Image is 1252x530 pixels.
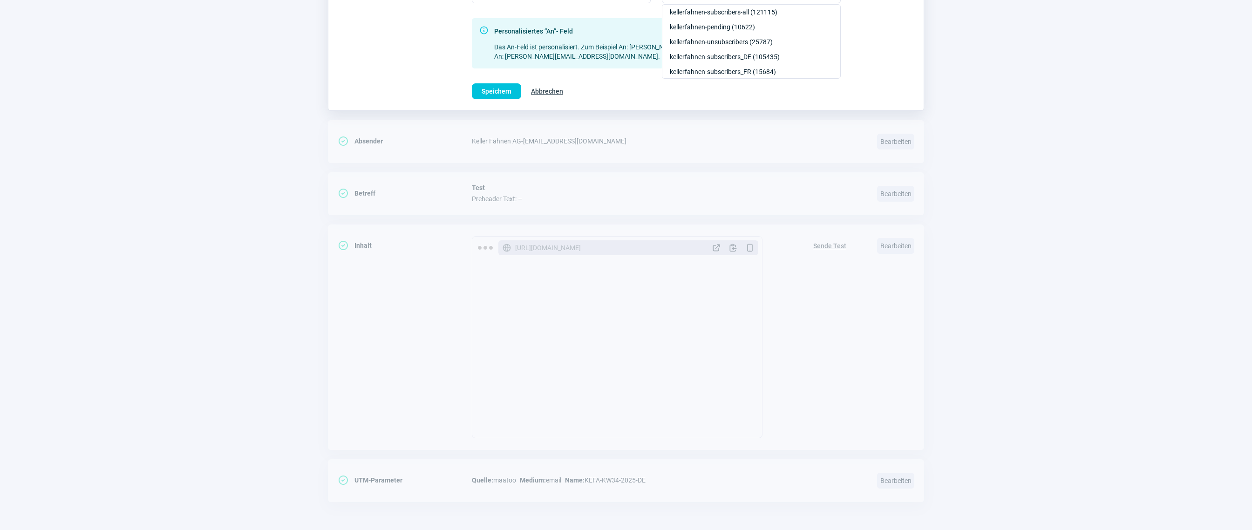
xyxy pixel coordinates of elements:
[662,64,840,79] div: kellerfahnen-subscribers_FR (15684)
[494,42,703,61] div: Das An-Feld ist personalisiert. Zum Beispiel An: [PERSON_NAME] anstatt An: [PERSON_NAME][EMAIL_AD...
[338,132,472,150] div: Absender
[662,49,840,64] div: kellerfahnen-subscribers_DE (105435)
[531,84,563,99] span: Abbrechen
[520,476,546,484] span: Medium:
[515,243,581,252] span: [URL][DOMAIN_NAME]
[472,195,866,203] span: Preheader Text: –
[521,83,573,99] button: Abbrechen
[338,184,472,203] div: Betreff
[662,34,840,49] div: kellerfahnen-unsubscribers (25787)
[472,475,516,486] span: maatoo
[877,238,914,254] span: Bearbeiten
[877,134,914,149] span: Bearbeiten
[565,475,646,486] span: KEFA-KW34-2025-DE
[520,475,561,486] span: email
[338,471,472,489] div: UTM-Parameter
[813,238,846,253] span: Sende Test
[338,236,472,255] div: Inhalt
[877,473,914,489] span: Bearbeiten
[662,20,840,34] div: kellerfahnen-pending (10622)
[472,476,493,484] span: Quelle:
[565,476,585,484] span: Name:
[494,26,703,37] div: Personalisiertes “An”- Feld
[877,186,914,202] span: Bearbeiten
[482,84,511,99] span: Speichern
[472,83,521,99] button: Speichern
[472,184,866,191] span: Test
[472,132,866,150] div: Keller Fahnen AG - [EMAIL_ADDRESS][DOMAIN_NAME]
[662,5,840,20] div: kellerfahnen-subscribers-all (121115)
[803,236,856,254] button: Sende Test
